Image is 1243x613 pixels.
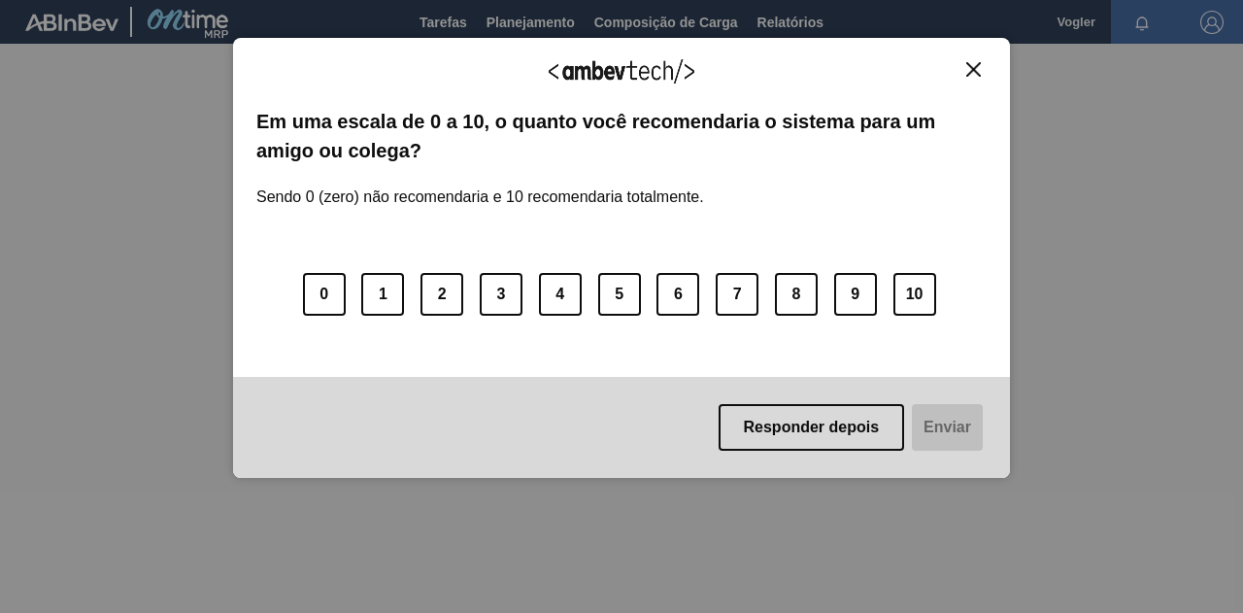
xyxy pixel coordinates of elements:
button: 0 [303,273,346,316]
button: 8 [775,273,818,316]
button: 5 [598,273,641,316]
button: 3 [480,273,522,316]
button: 1 [361,273,404,316]
button: 2 [420,273,463,316]
button: 9 [834,273,877,316]
button: Close [960,61,987,78]
img: Logo Ambevtech [549,59,694,84]
label: Sendo 0 (zero) não recomendaria e 10 recomendaria totalmente. [256,165,704,206]
button: 7 [716,273,758,316]
label: Em uma escala de 0 a 10, o quanto você recomendaria o sistema para um amigo ou colega? [256,107,987,166]
button: 10 [893,273,936,316]
img: Close [966,62,981,77]
button: Responder depois [719,404,905,451]
button: 6 [656,273,699,316]
button: 4 [539,273,582,316]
